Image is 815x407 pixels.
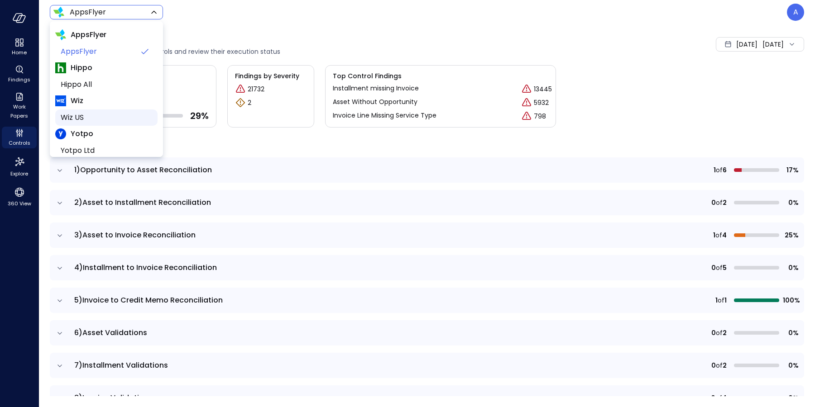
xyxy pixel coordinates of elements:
[71,128,93,139] span: Yotpo
[71,62,92,73] span: Hippo
[71,95,83,106] span: Wiz
[55,62,66,73] img: Hippo
[61,79,150,90] span: Hippo All
[61,145,150,156] span: Yotpo Ltd
[61,46,136,57] span: AppsFlyer
[55,29,66,40] img: AppsFlyer
[55,128,66,139] img: Yotpo
[55,43,158,60] li: AppsFlyer
[55,76,158,93] li: Hippo All
[55,95,66,106] img: Wiz
[71,29,106,40] span: AppsFlyer
[55,109,158,126] li: Wiz US
[61,112,150,123] span: Wiz US
[55,142,158,159] li: Yotpo Ltd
